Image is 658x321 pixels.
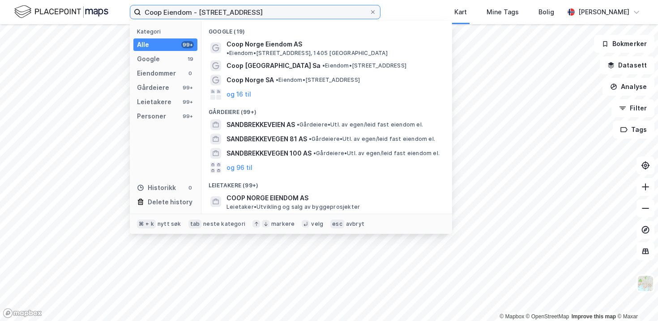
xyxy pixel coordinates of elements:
div: Bolig [538,7,554,17]
span: Eiendom • [STREET_ADDRESS] [276,76,360,84]
span: • [297,121,299,128]
span: • [226,50,229,56]
div: Gårdeiere [137,82,169,93]
div: [PERSON_NAME] [578,7,629,17]
div: 0 [187,184,194,191]
div: Gårdeiere (99+) [201,101,452,118]
div: 0 [187,70,194,77]
div: Alle [137,39,149,50]
button: Datasett [600,56,654,74]
div: tab [188,220,202,228]
span: SANDBREKKEVEIEN AS [226,119,295,130]
a: OpenStreetMap [526,313,569,320]
div: Leietakere (99+) [201,175,452,191]
button: Tags [613,121,654,139]
span: Coop [GEOGRAPHIC_DATA] Sa [226,60,320,71]
div: Kategori [137,28,197,35]
span: COOP NORGE EIENDOM AS [226,193,441,203]
div: Historikk [137,182,176,193]
a: Improve this map [572,313,616,320]
div: avbryt [346,220,364,228]
span: Coop Norge SA [226,75,274,85]
iframe: Chat Widget [613,278,658,321]
button: Analyse [602,78,654,96]
div: 19 [187,55,194,63]
div: Kart [454,7,467,17]
span: • [309,135,312,142]
span: Leietaker • Utvikling og salg av byggeprosjekter [226,203,360,211]
span: Gårdeiere • Utl. av egen/leid fast eiendom el. [297,121,423,128]
div: ⌘ + k [137,220,156,228]
span: Gårdeiere • Utl. av egen/leid fast eiendom el. [313,150,440,157]
a: Mapbox [500,313,524,320]
div: Personer [137,111,166,122]
div: Google [137,54,160,64]
span: Coop Norge Eiendom AS [226,39,302,50]
button: Bokmerker [594,35,654,53]
div: 99+ [181,113,194,120]
div: Delete history [148,197,192,207]
div: velg [311,220,323,228]
div: Google (19) [201,21,452,37]
span: • [276,76,278,83]
span: SANDBREKKEVEGEN 81 AS [226,134,307,144]
div: markere [271,220,295,228]
span: • [322,62,325,69]
div: Eiendommer [137,68,176,79]
div: Leietakere [137,97,171,107]
img: Z [637,275,654,292]
button: og 96 til [226,162,252,173]
div: neste kategori [203,220,245,228]
span: Eiendom • [STREET_ADDRESS], 1405 [GEOGRAPHIC_DATA] [226,50,388,57]
div: esc [330,220,344,228]
span: Gårdeiere • Utl. av egen/leid fast eiendom el. [309,135,435,143]
span: • [313,150,316,156]
span: SANDBREKKEVEGEN 100 AS [226,148,312,159]
a: Mapbox homepage [3,308,42,318]
input: Søk på adresse, matrikkel, gårdeiere, leietakere eller personer [141,5,369,19]
span: Eiendom • [STREET_ADDRESS] [322,62,406,69]
img: logo.f888ab2527a4732fd821a326f86c7f29.svg [14,4,108,20]
div: Kontrollprogram for chat [613,278,658,321]
button: og 16 til [226,89,251,100]
div: Mine Tags [487,7,519,17]
div: 99+ [181,98,194,106]
div: nytt søk [158,220,181,228]
div: 99+ [181,41,194,48]
button: Filter [611,99,654,117]
div: 99+ [181,84,194,91]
